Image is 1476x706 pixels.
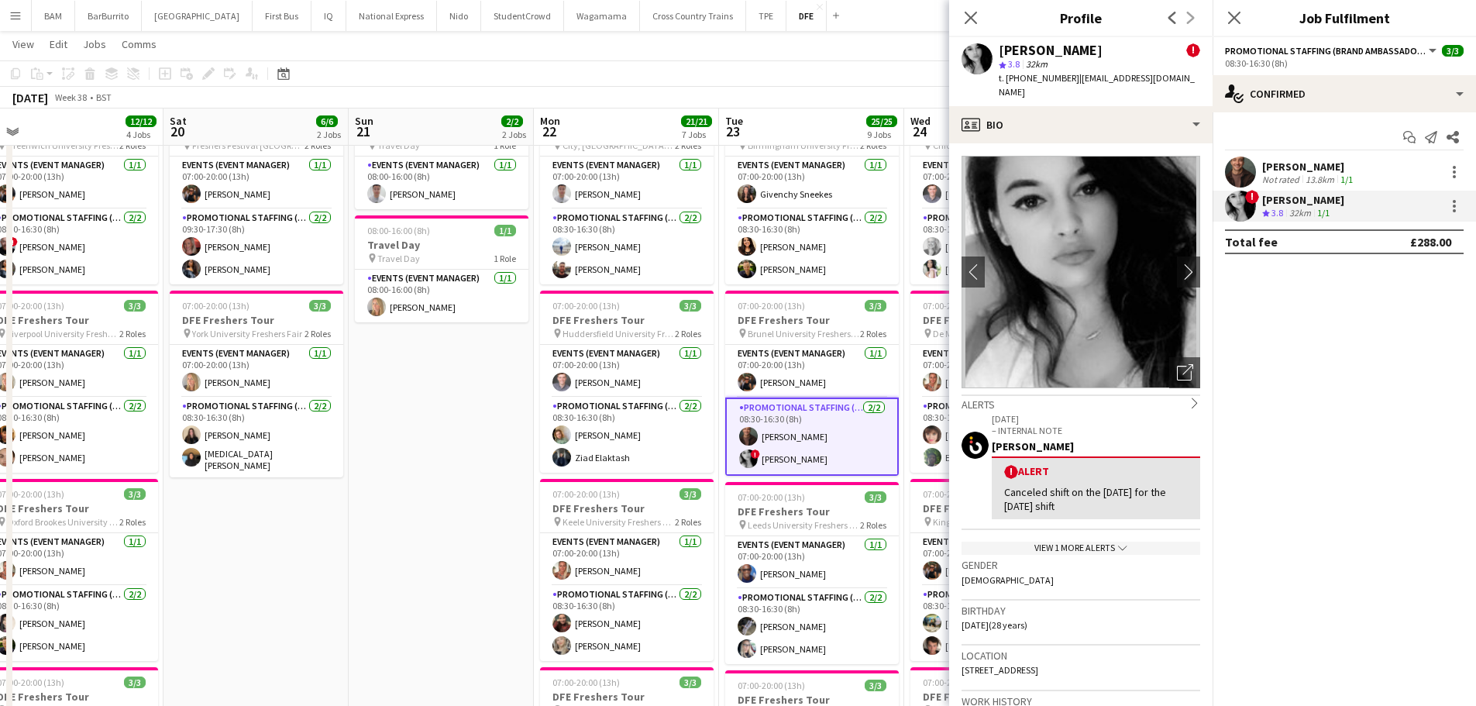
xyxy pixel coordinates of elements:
[540,398,714,473] app-card-role: Promotional Staffing (Brand Ambassadors)2/208:30-16:30 (8h)[PERSON_NAME]Ziad Elaktash
[910,398,1084,473] app-card-role: Promotional Staffing (Brand Ambassadors)2/208:30-16:30 (8h)[PERSON_NAME]Eseosa Abu
[355,102,528,209] app-job-card: 08:00-16:00 (8h)1/1Travel Day Travel Day1 RoleEvents (Event Manager)1/108:00-16:00 (8h)[PERSON_NAME]
[962,156,1200,388] img: Crew avatar or photo
[1225,45,1439,57] button: Promotional Staffing (Brand Ambassadors)
[540,313,714,327] h3: DFE Freshers Tour
[1262,174,1302,185] div: Not rated
[725,157,899,209] app-card-role: Events (Event Manager)1/107:00-20:00 (13h)Givenchy Sneekes
[309,300,331,312] span: 3/3
[12,37,34,51] span: View
[725,313,899,327] h3: DFE Freshers Tour
[923,677,990,688] span: 07:00-20:00 (13h)
[675,328,701,339] span: 2 Roles
[124,300,146,312] span: 3/3
[552,677,620,688] span: 07:00-20:00 (13h)
[6,34,40,54] a: View
[908,122,931,140] span: 24
[962,558,1200,572] h3: Gender
[502,129,526,140] div: 2 Jobs
[910,157,1084,209] app-card-role: Events (Event Manager)1/107:00-20:00 (13h)[PERSON_NAME]
[962,619,1027,631] span: [DATE] (28 years)
[1245,190,1259,204] span: !
[910,501,1084,515] h3: DFE Freshers Tour
[992,439,1200,453] div: [PERSON_NAME]
[949,8,1213,28] h3: Profile
[746,1,786,31] button: TPE
[119,328,146,339] span: 2 Roles
[494,225,516,236] span: 1/1
[316,115,338,127] span: 6/6
[170,209,343,284] app-card-role: Promotional Staffing (Brand Ambassadors)2/209:30-17:30 (8h)[PERSON_NAME][PERSON_NAME]
[7,328,119,339] span: Liverpool University Freshers Fair
[540,479,714,661] app-job-card: 07:00-20:00 (13h)3/3DFE Freshers Tour Keele University Freshers Fair2 RolesEvents (Event Manager)...
[1262,160,1356,174] div: [PERSON_NAME]
[910,291,1084,473] div: 07:00-20:00 (13h)3/3DFE Freshers Tour De Montfort University Freshers Fair2 RolesEvents (Event Ma...
[725,482,899,664] div: 07:00-20:00 (13h)3/3DFE Freshers Tour Leeds University Freshers Fair2 RolesEvents (Event Manager)...
[170,102,343,284] app-job-card: 07:00-20:00 (13h)3/3DFE Freshers Tour Freshers Festival [GEOGRAPHIC_DATA]2 RolesEvents (Event Man...
[75,1,142,31] button: BarBurrito
[167,122,187,140] span: 20
[910,209,1084,284] app-card-role: Promotional Staffing (Brand Ambassadors)2/208:30-16:30 (8h)[PERSON_NAME][PERSON_NAME]
[910,479,1084,661] div: 07:00-20:00 (13h)3/3DFE Freshers Tour Kingston University Freshers Fair2 RolesEvents (Event Manag...
[910,114,931,128] span: Wed
[949,106,1213,143] div: Bio
[725,398,899,476] app-card-role: Promotional Staffing (Brand Ambassadors)2/208:30-16:30 (8h)[PERSON_NAME]![PERSON_NAME]
[355,114,373,128] span: Sun
[725,114,743,128] span: Tue
[538,122,560,140] span: 22
[962,574,1054,586] span: [DEMOGRAPHIC_DATA]
[170,114,187,128] span: Sat
[910,313,1084,327] h3: DFE Freshers Tour
[563,516,675,528] span: Keele University Freshers Fair
[933,516,1045,528] span: Kingston University Freshers Fair
[738,300,805,312] span: 07:00-20:00 (13h)
[675,516,701,528] span: 2 Roles
[540,157,714,209] app-card-role: Events (Event Manager)1/107:00-20:00 (13h)[PERSON_NAME]
[923,300,990,312] span: 07:00-20:00 (13h)
[355,157,528,209] app-card-role: Events (Event Manager)1/108:00-16:00 (8h)[PERSON_NAME]
[481,1,564,31] button: StudentCrowd
[1271,207,1283,219] span: 3.8
[170,157,343,209] app-card-role: Events (Event Manager)1/107:00-20:00 (13h)[PERSON_NAME]
[7,516,119,528] span: Oxford Brookes University Freshers Fair
[1225,45,1426,57] span: Promotional Staffing (Brand Ambassadors)
[355,215,528,322] app-job-card: 08:00-16:00 (8h)1/1Travel Day Travel Day1 RoleEvents (Event Manager)1/108:00-16:00 (8h)[PERSON_NAME]
[304,328,331,339] span: 2 Roles
[866,115,897,127] span: 25/25
[126,129,156,140] div: 4 Jobs
[910,345,1084,398] app-card-role: Events (Event Manager)1/107:00-20:00 (13h)[PERSON_NAME]
[540,291,714,473] app-job-card: 07:00-20:00 (13h)3/3DFE Freshers Tour Huddersfield University Freshers Fair2 RolesEvents (Event M...
[182,300,249,312] span: 07:00-20:00 (13h)
[540,102,714,284] div: 07:00-20:00 (13h)3/3DFE Freshers Tour City, [GEOGRAPHIC_DATA] Freshers Fair2 RolesEvents (Event M...
[1004,465,1018,479] span: !
[725,589,899,664] app-card-role: Promotional Staffing (Brand Ambassadors)2/208:30-16:30 (8h)[PERSON_NAME][PERSON_NAME]
[119,516,146,528] span: 2 Roles
[253,1,311,31] button: First Bus
[1286,207,1314,220] div: 32km
[910,690,1084,704] h3: DFE Freshers Tour
[1186,43,1200,57] span: !
[725,209,899,284] app-card-role: Promotional Staffing (Brand Ambassadors)2/208:30-16:30 (8h)[PERSON_NAME][PERSON_NAME]
[563,328,675,339] span: Huddersfield University Freshers Fair
[1004,464,1188,479] div: Alert
[494,253,516,264] span: 1 Role
[170,313,343,327] h3: DFE Freshers Tour
[933,328,1045,339] span: De Montfort University Freshers Fair
[962,542,1200,555] div: View 1 more alerts
[311,1,346,31] button: IQ
[122,37,157,51] span: Comms
[682,129,711,140] div: 7 Jobs
[923,488,990,500] span: 07:00-20:00 (13h)
[865,300,886,312] span: 3/3
[751,449,760,459] span: !
[377,253,420,264] span: Travel Day
[640,1,746,31] button: Cross Country Trains
[962,664,1038,676] span: [STREET_ADDRESS]
[725,291,899,476] div: 07:00-20:00 (13h)3/3DFE Freshers Tour Brunel University Freshers Fair2 RolesEvents (Event Manager...
[725,345,899,398] app-card-role: Events (Event Manager)1/107:00-20:00 (13h)[PERSON_NAME]
[142,1,253,31] button: [GEOGRAPHIC_DATA]
[865,680,886,691] span: 3/3
[346,1,437,31] button: National Express
[540,345,714,398] app-card-role: Events (Event Manager)1/107:00-20:00 (13h)[PERSON_NAME]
